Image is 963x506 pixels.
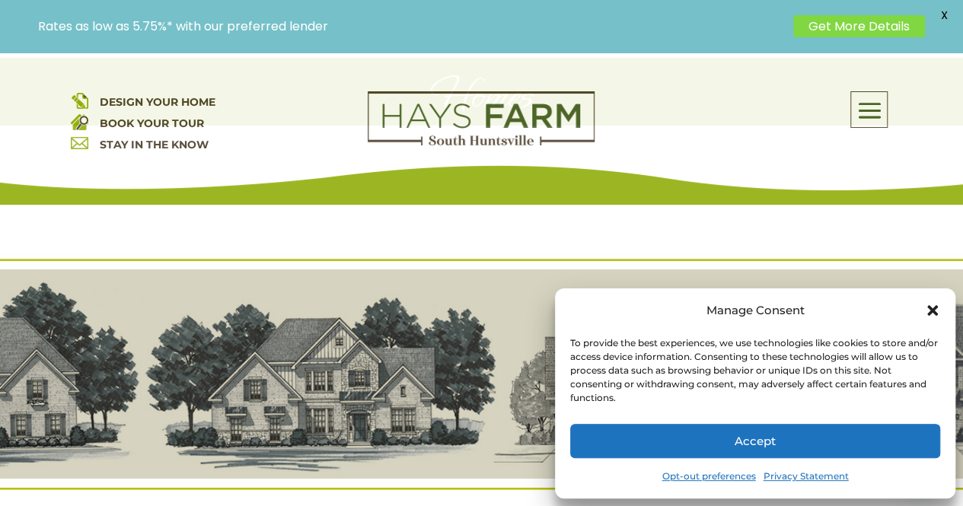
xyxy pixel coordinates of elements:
a: Opt-out preferences [662,466,756,487]
img: Logo [368,91,595,146]
button: Accept [570,424,940,458]
a: Privacy Statement [764,466,849,487]
div: Manage Consent [706,300,805,321]
a: STAY IN THE KNOW [100,138,209,151]
a: BOOK YOUR TOUR [100,116,204,130]
span: X [933,4,955,27]
p: Rates as low as 5.75%* with our preferred lender [38,19,786,33]
div: To provide the best experiences, we use technologies like cookies to store and/or access device i... [570,336,939,405]
div: Close dialog [925,303,940,318]
a: hays farm homes huntsville development [368,135,595,149]
a: DESIGN YOUR HOME [100,95,215,109]
img: book your home tour [71,113,88,130]
img: design your home [71,91,88,109]
a: Get More Details [793,15,925,37]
